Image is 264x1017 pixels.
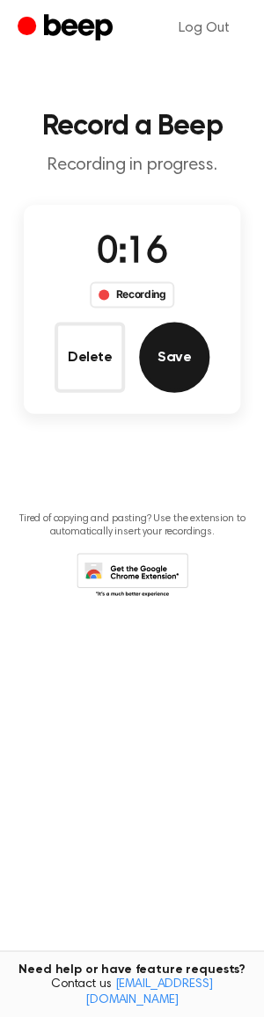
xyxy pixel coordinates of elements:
[85,977,213,1005] a: [EMAIL_ADDRESS][DOMAIN_NAME]
[161,7,246,49] a: Log Out
[139,322,209,392] button: Save Audio Record
[18,11,117,46] a: Beep
[55,322,125,392] button: Delete Audio Record
[90,281,175,308] div: Recording
[14,155,250,177] p: Recording in progress.
[14,512,250,538] p: Tired of copying and pasting? Use the extension to automatically insert your recordings.
[11,976,253,1006] span: Contact us
[14,113,250,141] h1: Record a Beep
[97,235,167,272] span: 0:16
